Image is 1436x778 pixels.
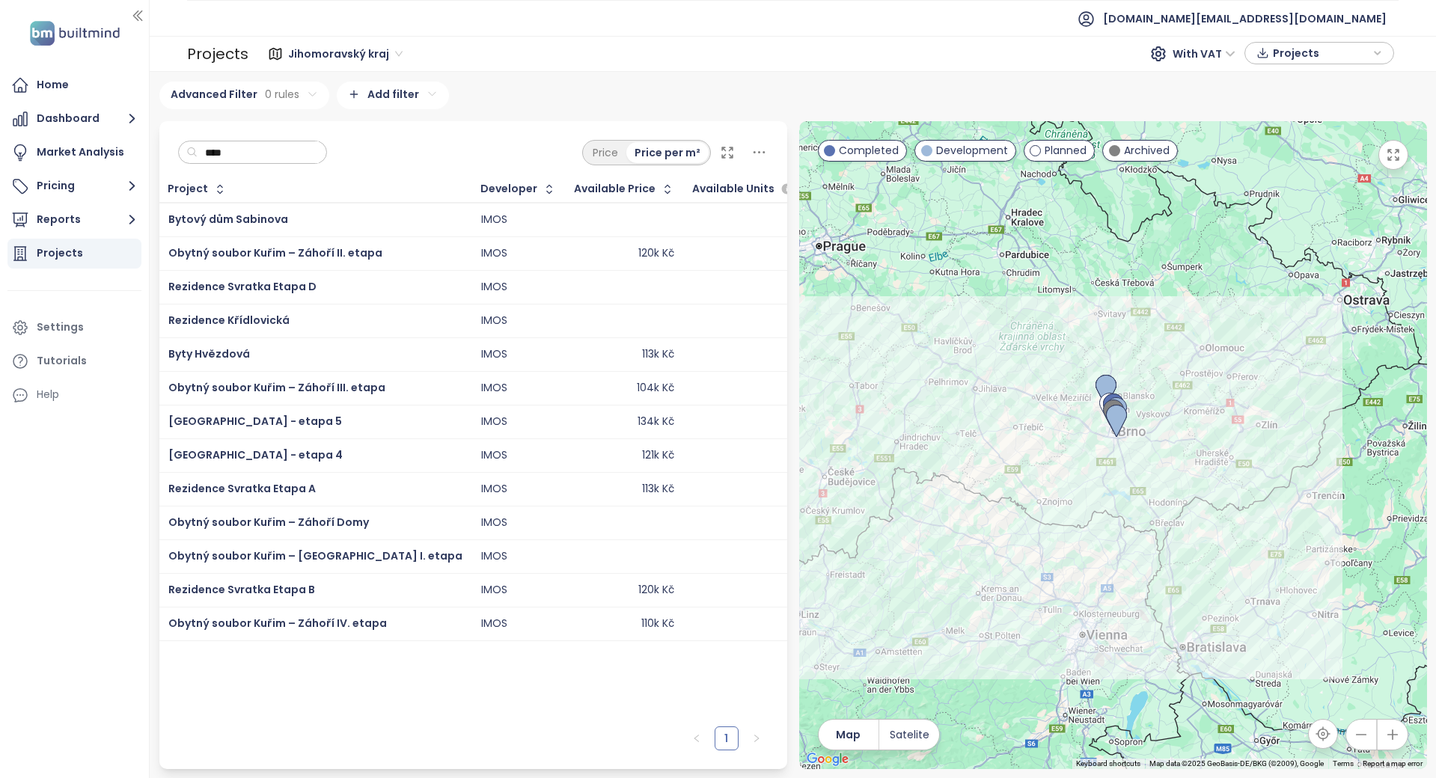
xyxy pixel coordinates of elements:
[692,184,774,194] span: Available Units
[574,184,656,194] div: Available Price
[37,244,83,263] div: Projects
[1253,42,1386,64] div: button
[168,548,462,563] a: Obytný soubor Kuřim – [GEOGRAPHIC_DATA] I. etapa
[168,616,387,631] a: Obytný soubor Kuřim – Záhoří IV. etapa
[836,726,861,743] span: Map
[745,726,769,750] li: Next Page
[638,415,674,429] div: 134k Kč
[481,247,507,260] div: IMOS
[638,247,674,260] div: 120k Kč
[481,516,507,530] div: IMOS
[7,104,141,134] button: Dashboard
[168,447,343,462] a: [GEOGRAPHIC_DATA] - etapa 4
[752,734,761,743] span: right
[7,205,141,235] button: Reports
[168,414,342,429] a: [GEOGRAPHIC_DATA] - etapa 5
[168,313,290,328] a: Rezidence Křídlovická
[481,348,507,361] div: IMOS
[481,213,507,227] div: IMOS
[168,279,317,294] a: Rezidence Svratka Etapa D
[288,43,403,65] span: Jihomoravský kraj
[481,415,507,429] div: IMOS
[481,382,507,395] div: IMOS
[7,138,141,168] a: Market Analysis
[715,727,738,750] a: 1
[37,352,87,370] div: Tutorials
[159,82,329,109] div: Advanced Filter
[819,720,879,750] button: Map
[642,449,674,462] div: 121k Kč
[1149,759,1324,768] span: Map data ©2025 GeoBasis-DE/BKG (©2009), Google
[168,346,250,361] a: Byty Hvězdová
[187,39,248,69] div: Projects
[7,346,141,376] a: Tutorials
[1076,759,1140,769] button: Keyboard shortcuts
[641,617,674,631] div: 110k Kč
[37,385,59,404] div: Help
[481,314,507,328] div: IMOS
[481,617,507,631] div: IMOS
[642,483,674,496] div: 113k Kč
[879,720,939,750] button: Satelite
[7,70,141,100] a: Home
[37,318,84,337] div: Settings
[1363,759,1423,768] a: Report a map error
[481,449,507,462] div: IMOS
[265,86,299,102] span: 0 rules
[1333,759,1354,768] a: Terms (opens in new tab)
[803,750,852,769] a: Open this area in Google Maps (opens a new window)
[1045,142,1087,159] span: Planned
[803,750,852,769] img: Google
[480,184,537,194] div: Developer
[685,726,709,750] button: left
[481,550,507,563] div: IMOS
[481,281,507,294] div: IMOS
[168,245,382,260] a: Obytný soubor Kuřim – Záhoří II. etapa
[1273,42,1369,64] span: Projects
[1173,43,1235,65] span: With VAT
[1124,142,1170,159] span: Archived
[715,726,739,750] li: 1
[626,142,709,163] div: Price per m²
[481,483,507,496] div: IMOS
[1103,1,1387,37] span: [DOMAIN_NAME][EMAIL_ADDRESS][DOMAIN_NAME]
[839,142,899,159] span: Completed
[25,18,124,49] img: logo
[7,239,141,269] a: Projects
[7,380,141,410] div: Help
[37,143,124,162] div: Market Analysis
[7,313,141,343] a: Settings
[168,184,208,194] div: Project
[168,380,385,395] a: Obytný soubor Kuřim – Záhoří III. etapa
[637,382,674,395] div: 104k Kč
[638,583,674,597] div: 120k Kč
[7,171,141,201] button: Pricing
[642,348,674,361] div: 113k Kč
[168,481,316,496] a: Rezidence Svratka Etapa A
[168,515,369,530] a: Obytný soubor Kuřim – Záhoří Domy
[685,726,709,750] li: Previous Page
[37,76,69,94] div: Home
[692,734,701,743] span: left
[745,726,769,750] button: right
[168,212,288,227] a: Bytový dům Sabinova
[692,180,796,198] div: Available Units
[168,582,315,597] a: Rezidence Svratka Etapa B
[890,726,929,743] span: Satelite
